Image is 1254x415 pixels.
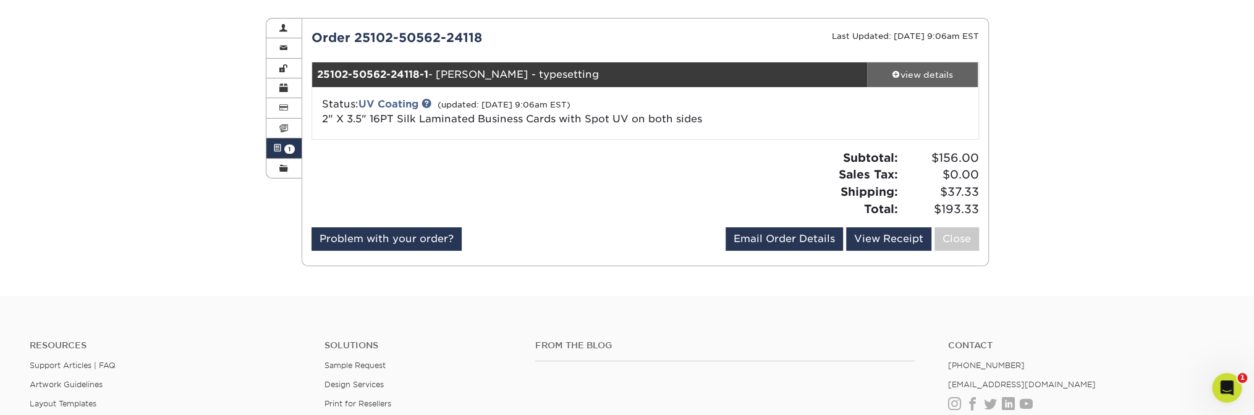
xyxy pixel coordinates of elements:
[726,227,843,251] a: Email Order Details
[832,31,979,41] small: Last Updated: [DATE] 9:06am EST
[902,201,979,218] span: $193.33
[867,62,978,87] a: view details
[948,380,1096,389] a: [EMAIL_ADDRESS][DOMAIN_NAME]
[324,380,384,389] a: Design Services
[1212,373,1242,403] iframe: Intercom live chat
[902,183,979,201] span: $37.33
[324,340,517,351] h4: Solutions
[839,167,898,181] strong: Sales Tax:
[902,149,979,167] span: $156.00
[438,100,570,109] small: (updated: [DATE] 9:06am EST)
[322,113,702,125] span: 2" X 3.5" 16PT Silk Laminated Business Cards with Spot UV on both sides
[284,145,295,154] span: 1
[867,69,978,81] div: view details
[312,62,867,87] div: - [PERSON_NAME] - typesetting
[1237,373,1247,383] span: 1
[934,227,979,251] a: Close
[30,361,116,370] a: Support Articles | FAQ
[864,202,898,216] strong: Total:
[324,399,391,408] a: Print for Resellers
[311,227,462,251] a: Problem with your order?
[535,340,915,351] h4: From the Blog
[324,361,386,370] a: Sample Request
[317,69,428,80] strong: 25102-50562-24118-1
[266,138,302,158] a: 1
[313,97,756,127] div: Status:
[948,340,1224,351] a: Contact
[902,166,979,183] span: $0.00
[302,28,645,47] div: Order 25102-50562-24118
[358,98,418,110] a: UV Coating
[948,361,1025,370] a: [PHONE_NUMBER]
[843,151,898,164] strong: Subtotal:
[841,185,898,198] strong: Shipping:
[846,227,931,251] a: View Receipt
[30,340,306,351] h4: Resources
